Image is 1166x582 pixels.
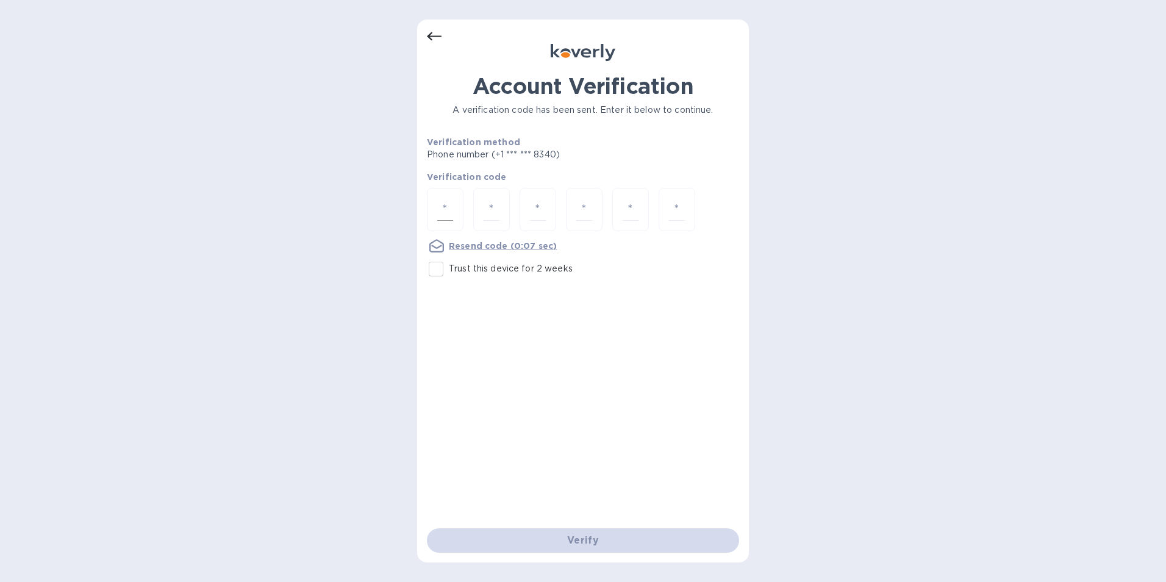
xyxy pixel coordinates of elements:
b: Verification method [427,137,520,147]
p: A verification code has been sent. Enter it below to continue. [427,104,739,117]
p: Trust this device for 2 weeks [449,262,573,275]
p: Phone number (+1 *** *** 8340) [427,148,653,161]
u: Resend code (0:07 sec) [449,241,557,251]
h1: Account Verification [427,73,739,99]
p: Verification code [427,171,739,183]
